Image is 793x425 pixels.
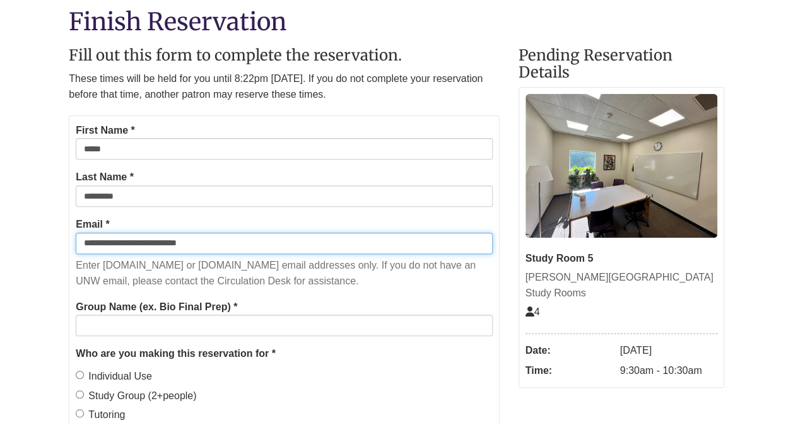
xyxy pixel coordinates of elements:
dd: 9:30am - 10:30am [620,361,717,381]
dt: Date: [526,341,614,361]
label: Email * [76,216,109,233]
div: Study Room 5 [526,250,717,267]
label: Group Name (ex. Bio Final Prep) * [76,299,237,315]
dt: Time: [526,361,614,381]
h2: Fill out this form to complete the reservation. [69,47,499,64]
span: The capacity of this space [526,306,540,317]
p: These times will be held for you until 8:22pm [DATE]. If you do not complete your reservation bef... [69,71,499,103]
dd: [DATE] [620,341,717,361]
h2: Pending Reservation Details [519,47,724,81]
label: Tutoring [76,407,125,423]
h1: Finish Reservation [69,8,724,35]
p: Enter [DOMAIN_NAME] or [DOMAIN_NAME] email addresses only. If you do not have an UNW email, pleas... [76,257,492,289]
label: Study Group (2+people) [76,388,196,404]
label: Individual Use [76,368,152,385]
legend: Who are you making this reservation for * [76,346,492,362]
div: [PERSON_NAME][GEOGRAPHIC_DATA] Study Rooms [526,269,717,301]
img: Study Room 5 [526,94,717,238]
label: Last Name * [76,169,134,185]
label: First Name * [76,122,134,139]
input: Study Group (2+people) [76,390,84,399]
input: Tutoring [76,409,84,417]
input: Individual Use [76,371,84,379]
